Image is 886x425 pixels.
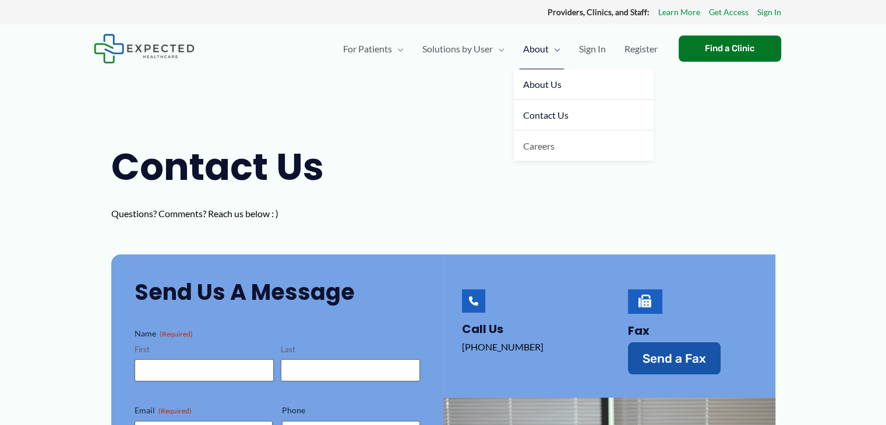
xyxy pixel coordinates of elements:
span: Menu Toggle [549,29,560,69]
span: About Us [523,79,562,90]
h2: Send Us a Message [135,278,420,306]
span: Menu Toggle [392,29,404,69]
span: Contact Us [523,109,569,121]
span: About [523,29,549,69]
a: Sign In [570,29,615,69]
a: Register [615,29,667,69]
span: Register [624,29,658,69]
a: For PatientsMenu Toggle [334,29,413,69]
a: Send a Fax [628,342,721,374]
a: Sign In [757,5,781,20]
span: Sign In [579,29,606,69]
a: Learn More [658,5,700,20]
p: Questions? Comments? Reach us below : ) [111,205,350,222]
span: Solutions by User [422,29,493,69]
img: Expected Healthcare Logo - side, dark font, small [94,34,195,63]
a: Contact Us [514,100,654,130]
nav: Primary Site Navigation [334,29,667,69]
strong: Providers, Clinics, and Staff: [548,7,650,17]
a: Find a Clinic [679,36,781,62]
span: (Required) [160,330,193,338]
h1: Contact Us [111,141,350,193]
span: Careers [523,140,555,151]
a: Solutions by UserMenu Toggle [413,29,514,69]
a: Call Us [462,289,485,313]
a: Call Us [462,321,503,337]
p: [PHONE_NUMBER]‬‬ [462,338,586,356]
h4: Fax [628,324,752,338]
span: Send a Fax [643,352,706,364]
label: First [135,344,274,355]
a: Careers [514,130,654,161]
label: Phone [282,405,420,416]
a: About Us [514,69,654,100]
a: Get Access [709,5,749,20]
legend: Name [135,328,193,339]
span: Menu Toggle [493,29,504,69]
span: For Patients [343,29,392,69]
label: Email [135,405,273,416]
span: (Required) [158,406,192,415]
a: AboutMenu Toggle [514,29,570,69]
label: Last [281,344,420,355]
